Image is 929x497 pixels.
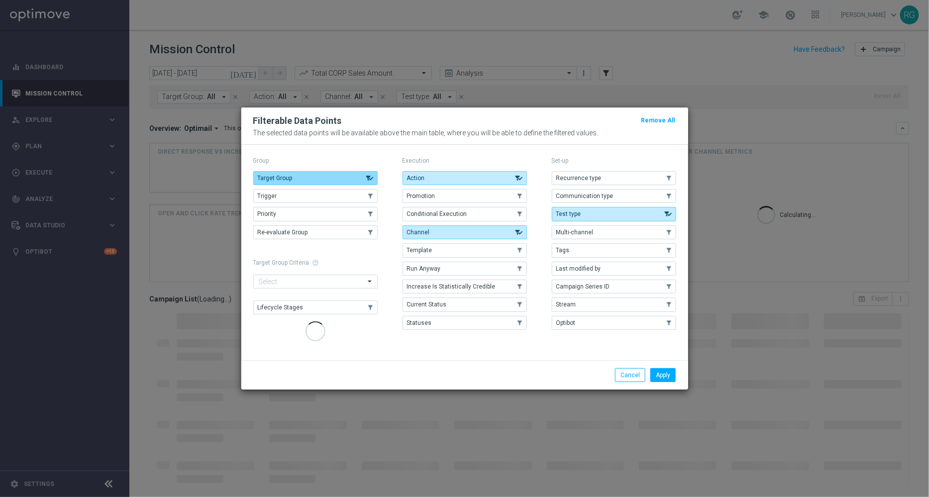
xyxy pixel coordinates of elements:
button: Multi-channel [552,225,676,239]
button: Lifecycle Stages [253,300,378,314]
p: Group [253,157,378,165]
button: Conditional Execution [403,207,527,221]
span: Trigger [258,193,277,199]
span: Increase Is Statistically Credible [407,283,496,290]
span: Promotion [407,193,435,199]
button: Test type [552,207,676,221]
button: Recurrence type [552,171,676,185]
p: Set-up [552,157,676,165]
span: Conditional Execution [407,210,467,217]
button: Statuses [403,316,527,330]
button: Channel [403,225,527,239]
button: Template [403,243,527,257]
span: Current Status [407,301,447,308]
button: Apply [650,368,676,382]
span: Template [407,247,432,254]
span: Last modified by [556,265,601,272]
button: Campaign Series ID [552,280,676,294]
button: Target Group [253,171,378,185]
span: Run Anyway [407,265,441,272]
span: Recurrence type [556,175,602,182]
span: Lifecycle Stages [258,304,304,311]
button: Trigger [253,189,378,203]
span: Statuses [407,319,432,326]
button: Current Status [403,298,527,311]
p: The selected data points will be available above the main table, where you will be able to define... [253,129,676,137]
button: Optibot [552,316,676,330]
button: Promotion [403,189,527,203]
button: Priority [253,207,378,221]
button: Run Anyway [403,262,527,276]
button: Action [403,171,527,185]
span: Optibot [556,319,576,326]
button: Re-evaluate Group [253,225,378,239]
span: Tags [556,247,570,254]
span: Multi-channel [556,229,594,236]
h1: Target Group Criteria [253,259,378,266]
span: Communication type [556,193,614,199]
button: Communication type [552,189,676,203]
button: Cancel [615,368,645,382]
span: Action [407,175,425,182]
span: Campaign Series ID [556,283,610,290]
span: Test type [556,210,581,217]
h2: Filterable Data Points [253,115,342,127]
button: Stream [552,298,676,311]
span: Channel [407,229,430,236]
button: Tags [552,243,676,257]
span: Target Group [258,175,293,182]
span: help_outline [312,259,319,266]
button: Last modified by [552,262,676,276]
span: Stream [556,301,576,308]
button: Increase Is Statistically Credible [403,280,527,294]
p: Execution [403,157,527,165]
span: Priority [258,210,277,217]
span: Re-evaluate Group [258,229,308,236]
button: Remove All [640,115,676,126]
